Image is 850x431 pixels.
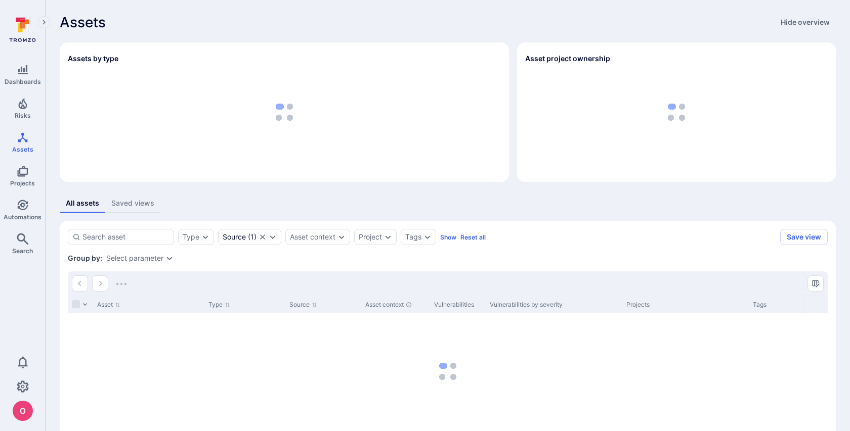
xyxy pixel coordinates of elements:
button: Expand dropdown [201,233,209,241]
span: Dashboards [5,78,41,85]
img: ACg8ocJcCe-YbLxGm5tc0PuNRxmgP8aEm0RBXn6duO8aeMVK9zjHhw=s96-c [13,401,33,421]
div: Vulnerabilities [434,300,482,309]
button: Expand dropdown [384,233,392,241]
div: assets tabs [60,194,836,213]
span: Select all rows [72,300,80,308]
button: Save view [780,229,828,245]
button: Project [359,233,382,241]
button: Select parameter [106,254,163,262]
button: Type [183,233,199,241]
button: Sort by Type [208,301,230,309]
h2: Asset project ownership [525,54,610,64]
button: Clear selection [259,233,267,241]
div: Wiz [218,229,281,245]
div: Asset context [365,300,426,309]
div: ( 1 ) [223,233,257,241]
input: Search asset [82,232,169,242]
img: Loading... [116,283,126,285]
span: Search [12,247,33,255]
span: Group by: [68,253,102,263]
span: Assets [12,146,33,153]
div: Projects [626,300,745,309]
button: Reset all [460,233,486,241]
span: Automations [4,213,41,221]
span: Assets [60,14,106,30]
div: Vulnerabilities by severity [490,300,618,309]
i: Expand navigation menu [40,18,48,27]
button: Sort by Source [289,301,317,309]
button: Manage columns [807,275,824,292]
button: Sort by Asset [97,301,120,309]
div: grouping parameters [106,254,174,262]
button: Source(1) [223,233,257,241]
div: Automatically discovered context associated with the asset [406,302,412,308]
button: Go to the next page [92,275,108,292]
div: All assets [66,198,99,208]
button: Expand dropdown [423,233,432,241]
button: Expand navigation menu [38,16,50,28]
span: Risks [15,112,31,119]
div: Source [223,233,246,241]
button: Expand dropdown [337,233,346,241]
button: Asset context [290,233,335,241]
div: Saved views [111,198,154,208]
div: Assets overview [52,34,836,182]
button: Expand dropdown [269,233,277,241]
div: oleg malkov [13,401,33,421]
h2: Assets by type [68,54,118,64]
button: Show [440,233,456,241]
button: Tags [405,233,421,241]
button: Expand dropdown [165,254,174,262]
span: Projects [10,179,35,187]
button: Go to the previous page [72,275,88,292]
button: Hide overview [775,14,836,30]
